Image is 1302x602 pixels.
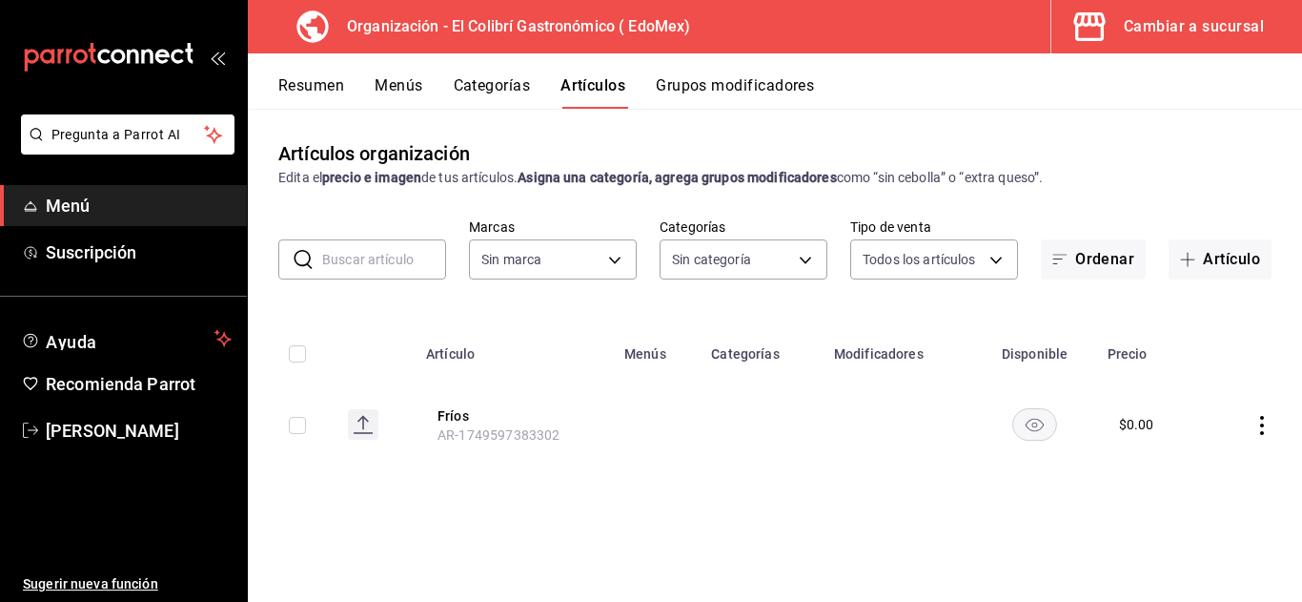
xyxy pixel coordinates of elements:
[46,239,232,265] span: Suscripción
[51,125,205,145] span: Pregunta a Parrot AI
[46,418,232,444] span: [PERSON_NAME]
[437,406,590,426] button: edit-product-location
[974,318,1096,379] th: Disponible
[210,50,225,65] button: open_drawer_menu
[481,250,541,269] span: Sin marca
[21,114,234,155] button: Pregunta a Parrot AI
[823,318,974,379] th: Modificadores
[437,427,559,443] span: AR-1749597383302
[375,76,422,109] button: Menús
[613,318,700,379] th: Menús
[660,220,827,234] label: Categorías
[46,327,207,350] span: Ayuda
[278,168,1271,188] div: Edita el de tus artículos. como “sin cebolla” o “extra queso”.
[863,250,976,269] span: Todos los artículos
[672,250,751,269] span: Sin categoría
[1119,415,1154,434] div: $ 0.00
[1124,13,1264,40] div: Cambiar a sucursal
[1041,239,1146,280] button: Ordenar
[700,318,823,379] th: Categorías
[415,318,613,379] th: Artículo
[454,76,531,109] button: Categorías
[656,76,814,109] button: Grupos modificadores
[1252,416,1271,435] button: actions
[278,139,470,168] div: Artículos organización
[322,170,421,185] strong: precio e imagen
[560,76,625,109] button: Artículos
[13,138,234,158] a: Pregunta a Parrot AI
[850,220,1018,234] label: Tipo de venta
[278,76,344,109] button: Resumen
[46,371,232,397] span: Recomienda Parrot
[1096,318,1205,379] th: Precio
[1169,239,1271,280] button: Artículo
[322,240,446,279] input: Buscar artículo
[332,15,690,38] h3: Organización - El Colibrí Gastronómico ( EdoMex)
[23,574,232,594] span: Sugerir nueva función
[469,220,637,234] label: Marcas
[1012,408,1057,441] button: availability-product
[278,76,1302,109] div: navigation tabs
[518,170,836,185] strong: Asigna una categoría, agrega grupos modificadores
[46,193,232,218] span: Menú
